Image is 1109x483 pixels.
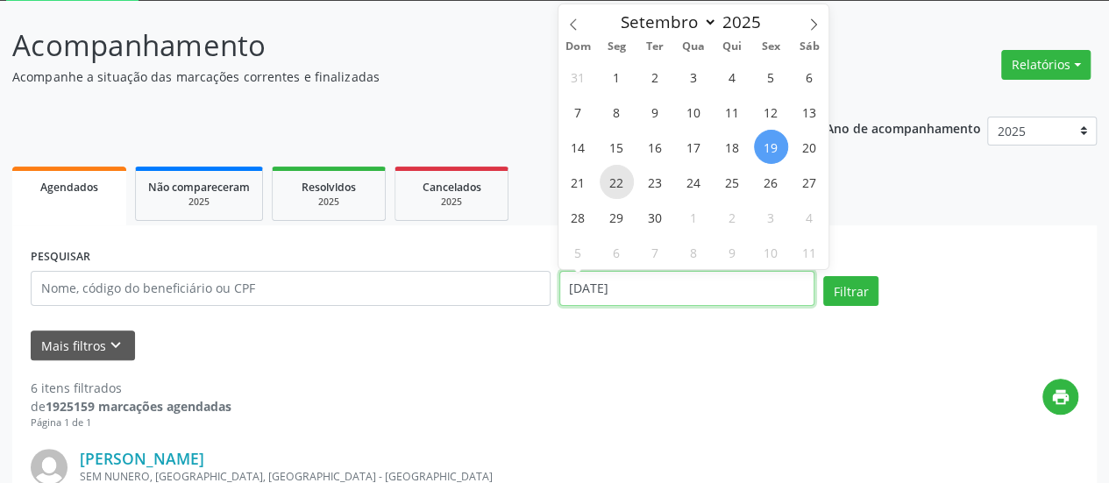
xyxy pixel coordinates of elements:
[790,41,828,53] span: Sáb
[638,60,672,94] span: Setembro 2, 2025
[793,200,827,234] span: Outubro 4, 2025
[638,165,672,199] span: Setembro 23, 2025
[600,60,634,94] span: Setembro 1, 2025
[106,336,125,355] i: keyboard_arrow_down
[600,165,634,199] span: Setembro 22, 2025
[754,95,788,129] span: Setembro 12, 2025
[600,200,634,234] span: Setembro 29, 2025
[31,271,551,306] input: Nome, código do beneficiário ou CPF
[638,235,672,269] span: Outubro 7, 2025
[715,130,750,164] span: Setembro 18, 2025
[638,200,672,234] span: Setembro 30, 2025
[12,67,771,86] p: Acompanhe a situação das marcações correntes e finalizadas
[558,41,597,53] span: Dom
[561,130,595,164] span: Setembro 14, 2025
[677,95,711,129] span: Setembro 10, 2025
[638,130,672,164] span: Setembro 16, 2025
[1001,50,1091,80] button: Relatórios
[31,416,231,430] div: Página 1 de 1
[600,130,634,164] span: Setembro 15, 2025
[285,195,373,209] div: 2025
[31,379,231,397] div: 6 itens filtrados
[597,41,636,53] span: Seg
[754,60,788,94] span: Setembro 5, 2025
[793,130,827,164] span: Setembro 20, 2025
[40,180,98,195] span: Agendados
[793,95,827,129] span: Setembro 13, 2025
[677,200,711,234] span: Outubro 1, 2025
[559,271,814,306] input: Selecione um intervalo
[613,10,718,34] select: Month
[31,244,90,271] label: PESQUISAR
[713,41,751,53] span: Qui
[715,95,750,129] span: Setembro 11, 2025
[423,180,481,195] span: Cancelados
[677,235,711,269] span: Outubro 8, 2025
[751,41,790,53] span: Sex
[1042,379,1078,415] button: print
[561,200,595,234] span: Setembro 28, 2025
[408,195,495,209] div: 2025
[31,397,231,416] div: de
[561,60,595,94] span: Agosto 31, 2025
[302,180,356,195] span: Resolvidos
[754,235,788,269] span: Outubro 10, 2025
[12,24,771,67] p: Acompanhamento
[561,165,595,199] span: Setembro 21, 2025
[1051,387,1070,407] i: print
[674,41,713,53] span: Qua
[715,60,750,94] span: Setembro 4, 2025
[793,165,827,199] span: Setembro 27, 2025
[715,165,750,199] span: Setembro 25, 2025
[677,130,711,164] span: Setembro 17, 2025
[638,95,672,129] span: Setembro 9, 2025
[148,195,250,209] div: 2025
[561,95,595,129] span: Setembro 7, 2025
[80,449,204,468] a: [PERSON_NAME]
[561,235,595,269] span: Outubro 5, 2025
[600,95,634,129] span: Setembro 8, 2025
[636,41,674,53] span: Ter
[677,165,711,199] span: Setembro 24, 2025
[600,235,634,269] span: Outubro 6, 2025
[754,200,788,234] span: Outubro 3, 2025
[826,117,981,139] p: Ano de acompanhamento
[754,165,788,199] span: Setembro 26, 2025
[715,235,750,269] span: Outubro 9, 2025
[148,180,250,195] span: Não compareceram
[793,60,827,94] span: Setembro 6, 2025
[793,235,827,269] span: Outubro 11, 2025
[677,60,711,94] span: Setembro 3, 2025
[754,130,788,164] span: Setembro 19, 2025
[46,398,231,415] strong: 1925159 marcações agendadas
[823,276,878,306] button: Filtrar
[715,200,750,234] span: Outubro 2, 2025
[717,11,775,33] input: Year
[31,330,135,361] button: Mais filtroskeyboard_arrow_down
